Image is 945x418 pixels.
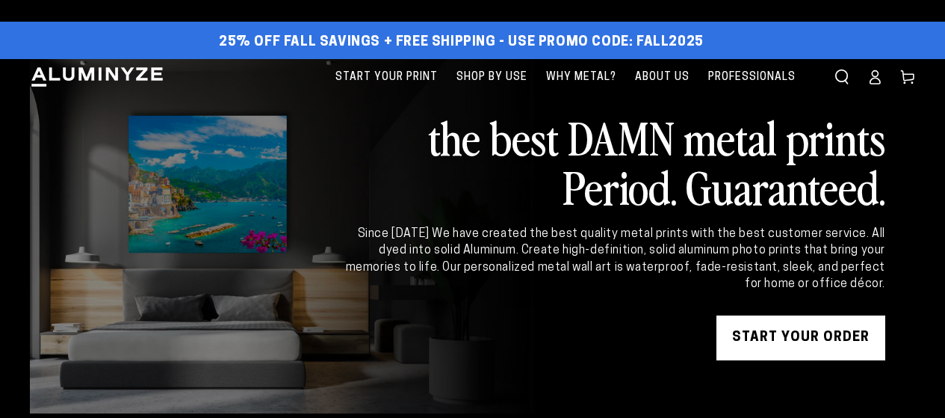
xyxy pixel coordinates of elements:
a: Start Your Print [328,59,445,96]
a: About Us [628,59,697,96]
a: START YOUR Order [716,316,885,360]
span: Why Metal? [546,68,616,87]
div: Since [DATE] We have created the best quality metal prints with the best customer service. All dy... [343,226,885,293]
span: About Us [635,68,690,87]
h2: the best DAMN metal prints Period. Guaranteed. [343,112,885,211]
a: Professionals [701,59,803,96]
a: Why Metal? [539,59,624,96]
a: Shop By Use [449,59,535,96]
span: Shop By Use [456,68,527,87]
span: 25% off FALL Savings + Free Shipping - Use Promo Code: FALL2025 [219,34,704,51]
summary: Search our site [825,61,858,93]
span: Start Your Print [335,68,438,87]
img: Aluminyze [30,66,164,88]
span: Professionals [708,68,796,87]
